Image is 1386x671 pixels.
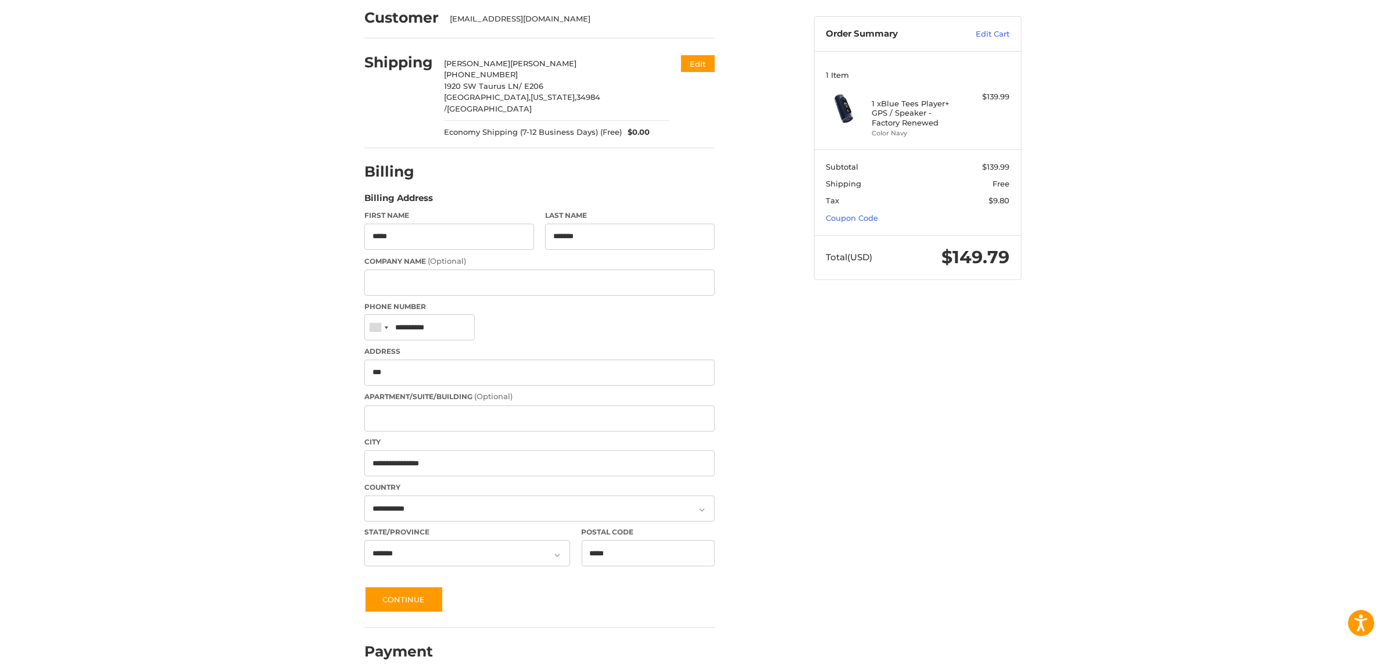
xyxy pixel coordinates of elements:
div: $139.99 [964,91,1010,103]
span: [PHONE_NUMBER] [445,70,518,79]
div: [EMAIL_ADDRESS][DOMAIN_NAME] [450,13,704,25]
h3: 1 Item [826,70,1010,80]
span: Subtotal [826,162,859,171]
label: Address [364,346,715,357]
h2: Shipping [364,53,433,71]
span: $9.80 [989,196,1010,205]
label: Company Name [364,256,715,267]
span: $139.99 [983,162,1010,171]
label: Phone Number [364,302,715,312]
span: [GEOGRAPHIC_DATA], [445,92,531,102]
label: Country [364,482,715,493]
span: [PERSON_NAME] [511,59,577,68]
label: State/Province [364,527,570,537]
label: Apartment/Suite/Building [364,391,715,403]
span: 34984 / [445,92,601,113]
button: Continue [364,586,443,613]
span: [PERSON_NAME] [445,59,511,68]
a: Coupon Code [826,213,879,223]
h4: 1 x Blue Tees Player+ GPS / Speaker - Factory Renewed [872,99,961,127]
li: Color Navy [872,128,961,138]
label: Last Name [545,210,715,221]
small: (Optional) [474,392,513,401]
label: First Name [364,210,534,221]
legend: Billing Address [364,192,433,210]
span: / E206 [520,81,544,91]
button: Edit [681,55,715,72]
h3: Order Summary [826,28,951,40]
label: City [364,437,715,447]
span: $0.00 [622,127,650,138]
span: [GEOGRAPHIC_DATA] [447,104,532,113]
span: 1920 SW Taurus LN [445,81,520,91]
span: Shipping [826,179,862,188]
h2: Customer [364,9,439,27]
iframe: Google Customer Reviews [1290,640,1386,671]
label: Postal Code [582,527,715,537]
span: [US_STATE], [531,92,577,102]
h2: Payment [364,643,433,661]
a: Edit Cart [951,28,1010,40]
span: Tax [826,196,840,205]
span: $149.79 [942,246,1010,268]
small: (Optional) [428,256,466,265]
span: Total (USD) [826,252,873,263]
span: Economy Shipping (7-12 Business Days) (Free) [445,127,622,138]
span: Free [993,179,1010,188]
h2: Billing [364,163,432,181]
